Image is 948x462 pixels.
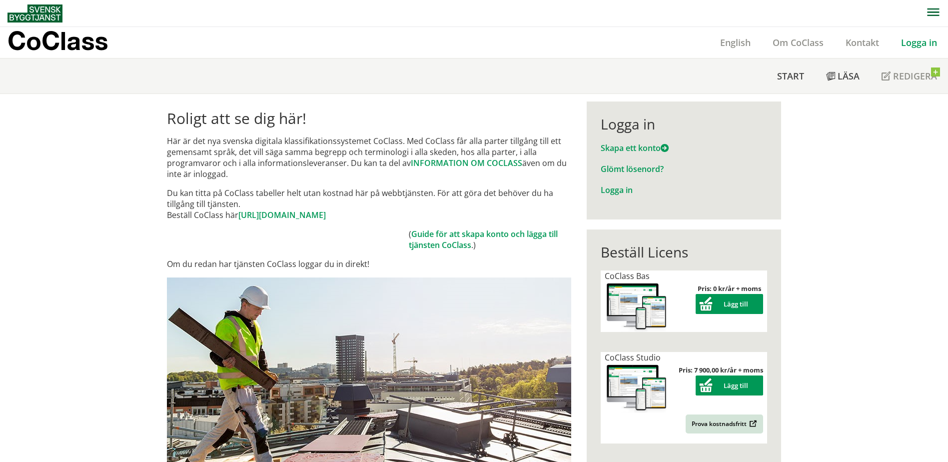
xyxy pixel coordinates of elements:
[605,270,650,281] span: CoClass Bas
[601,115,767,132] div: Logga in
[601,243,767,260] div: Beställ Licens
[605,281,669,332] img: coclass-license.jpg
[605,363,669,413] img: coclass-license.jpg
[411,157,522,168] a: INFORMATION OM COCLASS
[686,414,763,433] a: Prova kostnadsfritt
[167,109,571,127] h1: Roligt att se dig här!
[890,36,948,48] a: Logga in
[601,142,669,153] a: Skapa ett konto
[835,36,890,48] a: Kontakt
[762,36,835,48] a: Om CoClass
[7,27,129,58] a: CoClass
[709,36,762,48] a: English
[601,184,633,195] a: Logga in
[815,58,871,93] a: Läsa
[7,35,108,46] p: CoClass
[605,352,661,363] span: CoClass Studio
[679,365,763,374] strong: Pris: 7 900,00 kr/år + moms
[167,258,571,269] p: Om du redan har tjänsten CoClass loggar du in direkt!
[409,228,571,250] td: ( .)
[766,58,815,93] a: Start
[167,187,571,220] p: Du kan titta på CoClass tabeller helt utan kostnad här på webbtjänsten. För att göra det behöver ...
[7,4,62,22] img: Svensk Byggtjänst
[696,294,763,314] button: Lägg till
[777,70,804,82] span: Start
[696,299,763,308] a: Lägg till
[696,381,763,390] a: Lägg till
[838,70,860,82] span: Läsa
[601,163,664,174] a: Glömt lösenord?
[748,420,757,427] img: Outbound.png
[238,209,326,220] a: [URL][DOMAIN_NAME]
[698,284,761,293] strong: Pris: 0 kr/år + moms
[409,228,558,250] a: Guide för att skapa konto och lägga till tjänsten CoClass
[696,375,763,395] button: Lägg till
[167,135,571,179] p: Här är det nya svenska digitala klassifikationssystemet CoClass. Med CoClass får alla parter till...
